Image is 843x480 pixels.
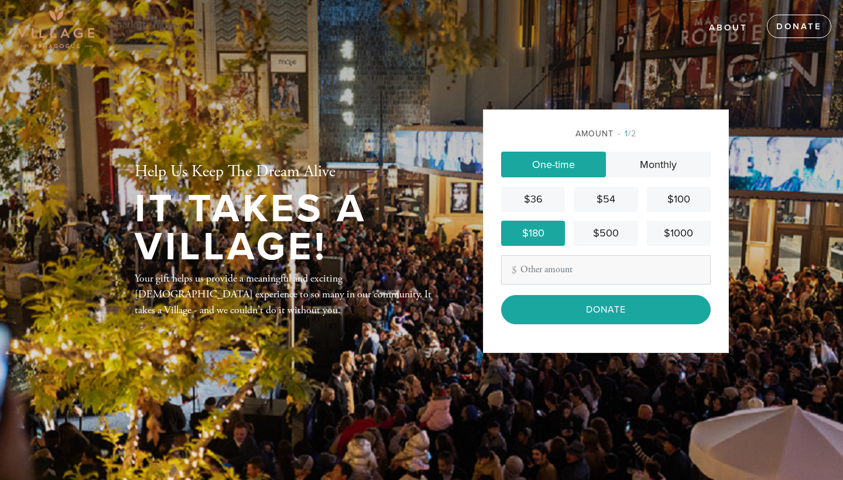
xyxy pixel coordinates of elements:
[578,225,633,241] div: $500
[625,129,628,139] span: 1
[652,225,706,241] div: $1000
[606,152,711,177] a: Monthly
[135,162,445,182] h2: Help Us Keep The Dream Alive
[18,6,94,48] img: Village-sdquare-png-1_0.png
[767,15,831,38] a: Donate
[501,152,606,177] a: One-time
[574,221,638,246] a: $500
[700,17,756,39] a: About
[501,295,711,324] input: Donate
[506,191,560,207] div: $36
[652,191,706,207] div: $100
[501,255,711,284] input: Other amount
[506,225,560,241] div: $180
[135,270,445,318] div: Your gift helps us provide a meaningful and exciting [DEMOGRAPHIC_DATA] experience to so many in ...
[618,129,636,139] span: /2
[501,221,565,246] a: $180
[647,187,711,212] a: $100
[501,128,711,140] div: Amount
[647,221,711,246] a: $1000
[135,190,445,266] h1: It Takes A Village!
[501,187,565,212] a: $36
[574,187,638,212] a: $54
[578,191,633,207] div: $54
